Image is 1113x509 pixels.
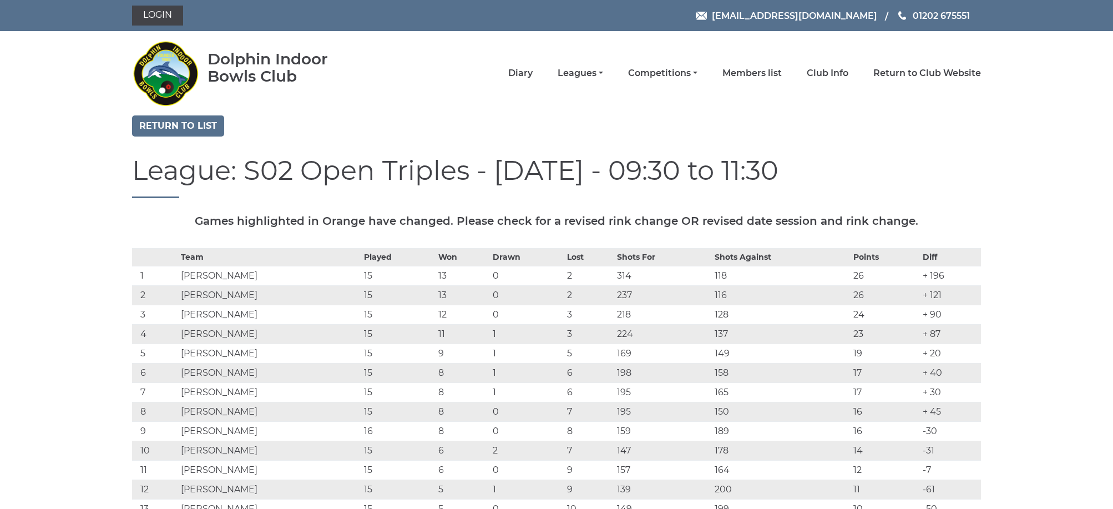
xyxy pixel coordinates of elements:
h5: Games highlighted in Orange have changed. Please check for a revised rink change OR revised date ... [132,215,981,227]
td: 16 [851,402,920,421]
td: 149 [712,344,851,363]
th: Drawn [490,248,564,266]
td: [PERSON_NAME] [178,421,362,441]
td: 12 [132,480,178,499]
td: 6 [564,382,614,402]
td: 157 [614,460,712,480]
td: 2 [132,285,178,305]
td: 1 [490,344,564,363]
td: 0 [490,460,564,480]
td: 13 [436,285,490,305]
td: 23 [851,324,920,344]
td: 9 [564,480,614,499]
td: 8 [132,402,178,421]
td: 7 [564,402,614,421]
th: Won [436,248,490,266]
td: 218 [614,305,712,324]
td: 17 [851,382,920,402]
td: 5 [564,344,614,363]
td: [PERSON_NAME] [178,460,362,480]
td: 1 [490,324,564,344]
a: Diary [508,67,533,79]
td: 11 [436,324,490,344]
td: 128 [712,305,851,324]
td: 1 [490,480,564,499]
td: 8 [436,421,490,441]
td: 16 [361,421,436,441]
td: 150 [712,402,851,421]
td: 15 [361,266,436,285]
td: 0 [490,305,564,324]
td: 2 [564,266,614,285]
td: 8 [564,421,614,441]
td: 5 [132,344,178,363]
td: -7 [920,460,981,480]
td: 15 [361,382,436,402]
td: + 30 [920,382,981,402]
td: [PERSON_NAME] [178,363,362,382]
td: 11 [132,460,178,480]
td: 8 [436,382,490,402]
td: 15 [361,402,436,421]
td: 6 [564,363,614,382]
td: 158 [712,363,851,382]
td: 10 [132,441,178,460]
img: Phone us [898,11,906,20]
td: + 20 [920,344,981,363]
td: 164 [712,460,851,480]
td: 5 [436,480,490,499]
td: 224 [614,324,712,344]
td: 1 [490,363,564,382]
td: 9 [132,421,178,441]
a: Competitions [628,67,697,79]
td: 19 [851,344,920,363]
td: 12 [851,460,920,480]
td: -31 [920,441,981,460]
a: Leagues [558,67,603,79]
img: Dolphin Indoor Bowls Club [132,34,199,112]
td: [PERSON_NAME] [178,305,362,324]
td: 15 [361,324,436,344]
td: 12 [436,305,490,324]
td: [PERSON_NAME] [178,285,362,305]
a: Club Info [807,67,848,79]
td: 1 [490,382,564,402]
span: [EMAIL_ADDRESS][DOMAIN_NAME] [712,10,877,21]
a: Login [132,6,183,26]
td: + 90 [920,305,981,324]
td: 3 [132,305,178,324]
td: 26 [851,285,920,305]
td: 147 [614,441,712,460]
th: Diff [920,248,981,266]
td: 0 [490,266,564,285]
td: 2 [564,285,614,305]
td: 11 [851,480,920,499]
td: 4 [132,324,178,344]
td: 189 [712,421,851,441]
span: 01202 675551 [913,10,970,21]
td: 6 [436,441,490,460]
td: 13 [436,266,490,285]
img: Email [696,12,707,20]
td: 116 [712,285,851,305]
td: 15 [361,305,436,324]
td: [PERSON_NAME] [178,480,362,499]
td: 15 [361,441,436,460]
th: Lost [564,248,614,266]
a: Email [EMAIL_ADDRESS][DOMAIN_NAME] [696,9,877,23]
td: 7 [132,382,178,402]
td: 24 [851,305,920,324]
td: 200 [712,480,851,499]
td: [PERSON_NAME] [178,441,362,460]
h1: League: S02 Open Triples - [DATE] - 09:30 to 11:30 [132,156,981,198]
th: Shots Against [712,248,851,266]
td: 118 [712,266,851,285]
a: Return to Club Website [873,67,981,79]
td: + 121 [920,285,981,305]
th: Points [851,248,920,266]
td: 1 [132,266,178,285]
td: [PERSON_NAME] [178,324,362,344]
td: [PERSON_NAME] [178,402,362,421]
td: 178 [712,441,851,460]
td: 195 [614,402,712,421]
